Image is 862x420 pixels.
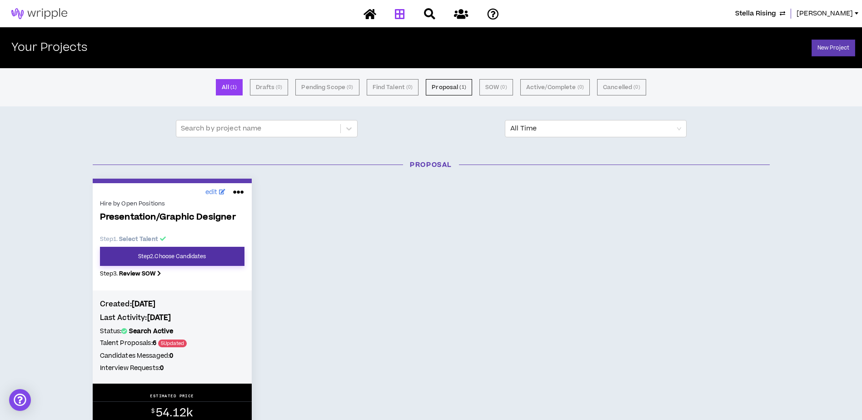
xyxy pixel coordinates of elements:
[119,270,155,278] b: Review SOW
[203,185,228,200] a: edit
[150,393,194,399] p: ESTIMATED PRICE
[158,340,187,347] span: 5 Updated
[367,79,419,95] button: Find Talent (0)
[100,212,244,223] span: Presentation/Graphic Designer
[151,407,154,415] sup: $
[100,235,244,243] p: Step 1 .
[479,79,513,95] button: SOW (0)
[100,247,244,266] a: Step2.Choose Candidates
[520,79,590,95] button: Active/Complete (0)
[9,389,31,411] div: Open Intercom Messenger
[276,83,282,91] small: ( 0 )
[100,351,244,361] h5: Candidates Messaged:
[406,83,413,91] small: ( 0 )
[250,79,288,95] button: Drafts (0)
[633,83,640,91] small: ( 0 )
[119,235,158,243] b: Select Talent
[153,339,156,348] b: 6
[205,188,218,197] span: edit
[11,41,87,55] h2: Your Projects
[169,351,173,360] b: 0
[132,299,156,309] b: [DATE]
[797,9,853,19] span: [PERSON_NAME]
[100,313,244,323] h4: Last Activity:
[500,83,507,91] small: ( 0 )
[100,299,244,309] h4: Created:
[216,79,243,95] button: All (1)
[295,79,359,95] button: Pending Scope (0)
[100,200,244,208] div: Hire by Open Positions
[347,83,353,91] small: ( 0 )
[100,338,244,349] h5: Talent Proposals:
[160,364,164,373] b: 0
[86,160,777,170] h3: Proposal
[147,313,171,323] b: [DATE]
[426,79,472,95] button: Proposal (1)
[100,270,244,278] p: Step 3 .
[578,83,584,91] small: ( 0 )
[510,120,681,137] span: All Time
[100,363,244,373] h5: Interview Requests:
[100,326,244,336] h5: Status:
[735,9,785,19] button: Stella Rising
[459,83,466,91] small: ( 1 )
[129,327,174,336] b: Search Active
[735,9,776,19] span: Stella Rising
[230,83,237,91] small: ( 1 )
[812,40,855,56] a: New Project
[597,79,646,95] button: Cancelled (0)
